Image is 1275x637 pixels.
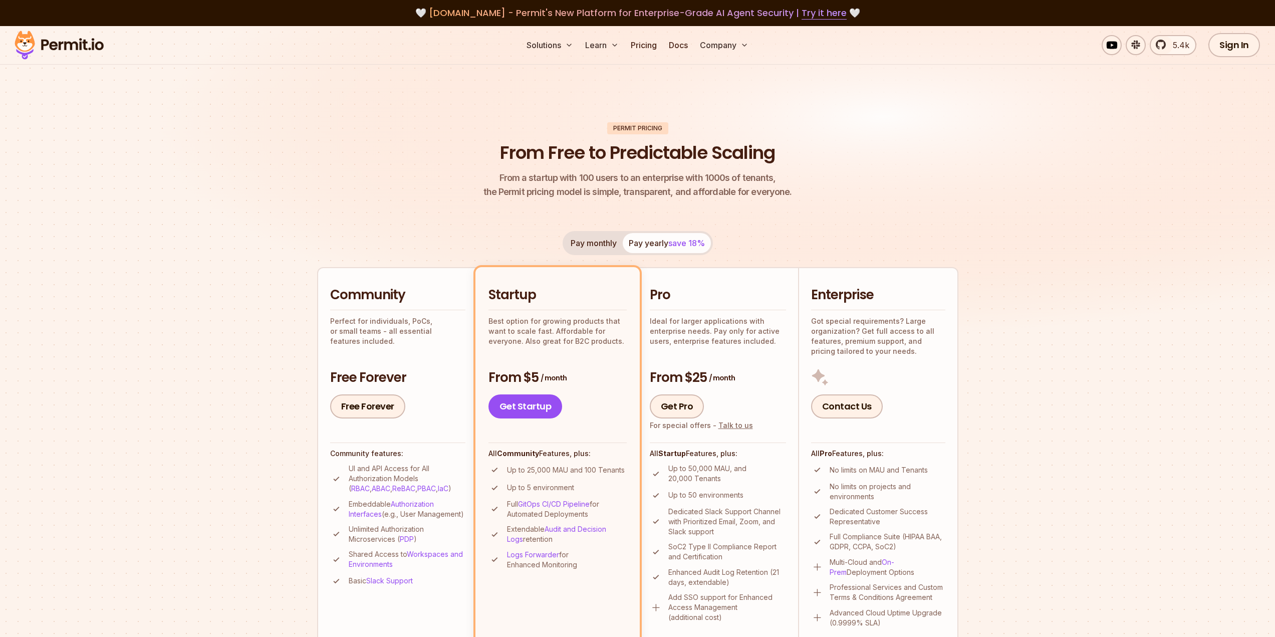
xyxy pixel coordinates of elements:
a: Audit and Decision Logs [507,525,606,543]
p: Ideal for larger applications with enterprise needs. Pay only for active users, enterprise featur... [650,316,786,346]
a: Free Forever [330,394,405,418]
p: Up to 50 environments [668,490,743,500]
img: Permit logo [10,28,108,62]
a: Contact Us [811,394,883,418]
a: ABAC [372,484,390,493]
strong: Startup [658,449,686,458]
p: Multi-Cloud and Deployment Options [830,557,945,577]
div: Permit Pricing [607,122,668,134]
p: Full for Automated Deployments [507,499,627,519]
div: 🤍 🤍 [24,6,1251,20]
p: Perfect for individuals, PoCs, or small teams - all essential features included. [330,316,465,346]
a: Slack Support [366,576,413,585]
p: Shared Access to [349,549,465,569]
p: Best option for growing products that want to scale fast. Affordable for everyone. Also great for... [488,316,627,346]
h3: Free Forever [330,369,465,387]
button: Learn [581,35,623,55]
a: Talk to us [718,421,753,430]
p: Up to 50,000 MAU, and 20,000 Tenants [668,464,786,484]
h2: Startup [488,286,627,304]
p: Full Compliance Suite (HIPAA BAA, GDPR, CCPA, SoC2) [830,532,945,552]
strong: Pro [820,449,832,458]
p: Advanced Cloud Uptime Upgrade (0.9999% SLA) [830,608,945,628]
a: Pricing [627,35,661,55]
a: PBAC [417,484,436,493]
p: UI and API Access for All Authorization Models ( , , , , ) [349,464,465,494]
a: Get Startup [488,394,563,418]
p: No limits on MAU and Tenants [830,465,928,475]
p: SoC2 Type II Compliance Report and Certification [668,542,786,562]
p: Professional Services and Custom Terms & Conditions Agreement [830,582,945,602]
p: Dedicated Slack Support Channel with Prioritized Email, Zoom, and Slack support [668,507,786,537]
div: For special offers - [650,420,753,431]
h3: From $25 [650,369,786,387]
a: On-Prem [830,558,894,576]
p: Basic [349,576,413,586]
a: IaC [438,484,448,493]
h2: Community [330,286,465,304]
a: Docs [665,35,692,55]
p: Unlimited Authorization Microservices ( ) [349,524,465,544]
a: Get Pro [650,394,704,418]
p: Got special requirements? Large organization? Get full access to all features, premium support, a... [811,316,945,356]
span: / month [541,373,567,383]
p: the Permit pricing model is simple, transparent, and affordable for everyone. [483,171,792,199]
h2: Enterprise [811,286,945,304]
span: [DOMAIN_NAME] - Permit's New Platform for Enterprise-Grade AI Agent Security | [429,7,847,19]
p: Embeddable (e.g., User Management) [349,499,465,519]
span: / month [709,373,735,383]
p: Up to 5 environment [507,483,574,493]
h4: Community features: [330,449,465,459]
h3: From $5 [488,369,627,387]
button: Pay monthly [565,233,623,253]
a: RBAC [351,484,370,493]
strong: Community [497,449,539,458]
h1: From Free to Predictable Scaling [500,140,775,165]
a: Try it here [802,7,847,20]
a: PDP [400,535,414,543]
p: No limits on projects and environments [830,482,945,502]
button: Company [696,35,752,55]
a: Sign In [1208,33,1260,57]
p: Up to 25,000 MAU and 100 Tenants [507,465,625,475]
h2: Pro [650,286,786,304]
a: ReBAC [392,484,415,493]
p: Add SSO support for Enhanced Access Management (additional cost) [668,592,786,622]
a: Logs Forwarder [507,550,559,559]
button: Solutions [523,35,577,55]
a: Authorization Interfaces [349,500,434,518]
span: 5.4k [1167,39,1189,51]
p: Enhanced Audit Log Retention (21 days, extendable) [668,567,786,587]
p: Dedicated Customer Success Representative [830,507,945,527]
p: for Enhanced Monitoring [507,550,627,570]
a: GitOps CI/CD Pipeline [518,500,590,508]
p: Extendable retention [507,524,627,544]
span: From a startup with 100 users to an enterprise with 1000s of tenants, [483,171,792,185]
a: 5.4k [1150,35,1196,55]
h4: All Features, plus: [650,449,786,459]
h4: All Features, plus: [811,449,945,459]
h4: All Features, plus: [488,449,627,459]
